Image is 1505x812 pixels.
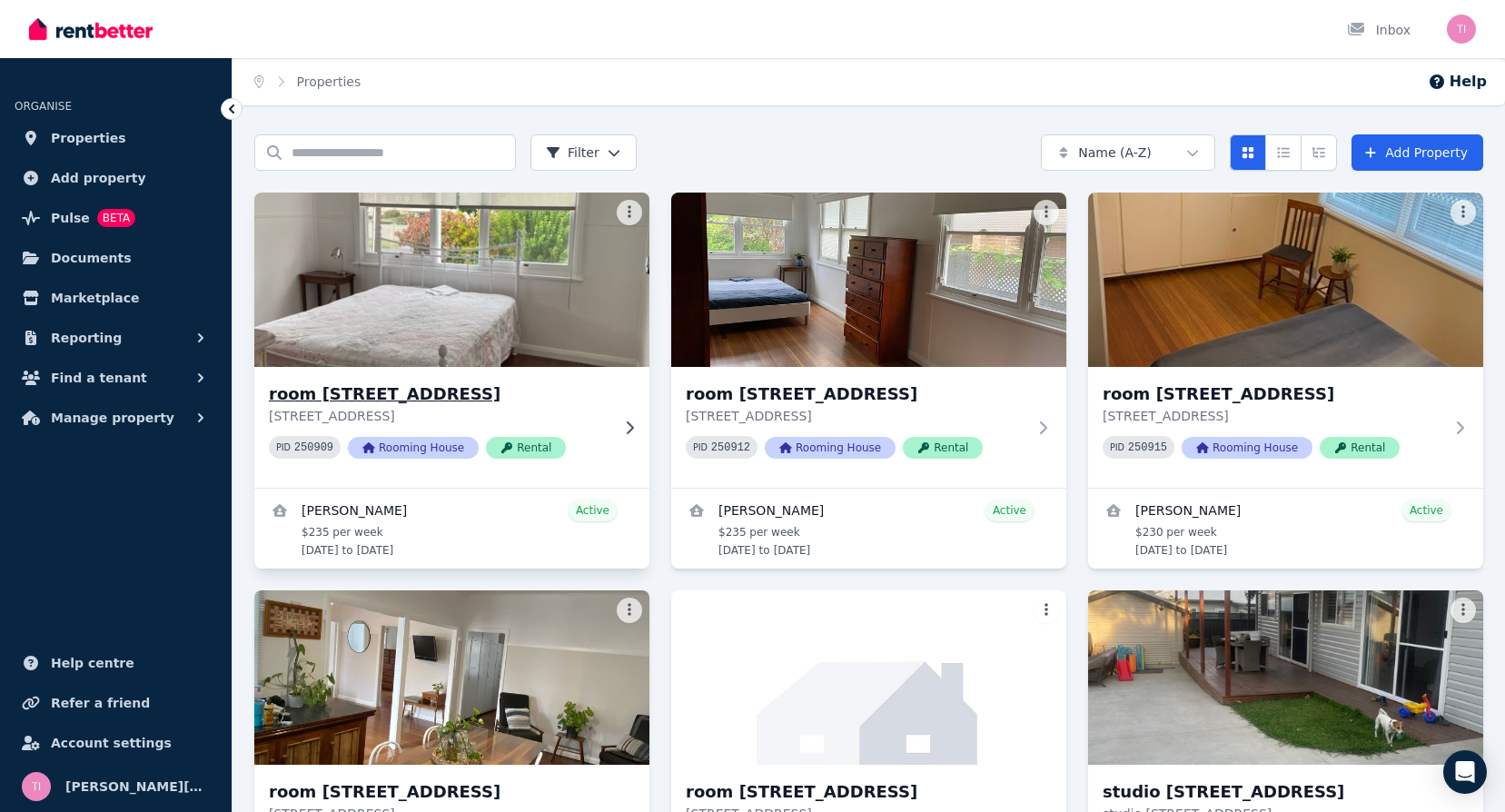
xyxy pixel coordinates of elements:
[29,15,153,43] img: RentBetter
[65,776,210,797] span: [PERSON_NAME][EMAIL_ADDRESS][DOMAIN_NAME]
[1352,134,1483,171] a: Add Property
[530,134,637,171] button: Filter
[269,407,609,425] p: [STREET_ADDRESS]
[51,652,134,674] span: Help centre
[1128,441,1167,454] code: 250915
[15,400,217,436] button: Manage property
[348,437,479,459] span: Rooming House
[15,120,217,156] a: Properties
[903,437,983,459] span: Rental
[244,188,659,371] img: room 1/29 Azalea Avenue, Coffs Harbour
[1088,193,1483,488] a: room 3/29 Azalea Avenue, Coffs Harbourroom [STREET_ADDRESS][STREET_ADDRESS]PID 250915Rooming Hous...
[51,367,147,389] span: Find a tenant
[15,280,217,316] a: Marketplace
[15,685,217,721] a: Refer a friend
[1088,489,1483,569] a: View details for Adrian Cole
[15,100,72,113] span: ORGANISE
[1103,779,1443,805] h3: studio [STREET_ADDRESS]
[233,58,382,105] nav: Breadcrumb
[1110,442,1124,452] small: PID
[1182,437,1312,459] span: Rooming House
[1088,590,1483,765] img: studio 2/29 Azalea Avenue, Coffs Harbour
[51,287,139,309] span: Marketplace
[1301,134,1337,171] button: Expanded list view
[671,590,1066,765] img: room 5/29 Azalea Avenue, Coffs Harbour
[51,327,122,349] span: Reporting
[486,437,566,459] span: Rental
[51,207,90,229] span: Pulse
[51,127,126,149] span: Properties
[671,193,1066,488] a: room 2/29 Azalea Avenue, Coffs Harbourroom [STREET_ADDRESS][STREET_ADDRESS]PID 250912Rooming Hous...
[51,407,174,429] span: Manage property
[617,200,642,225] button: More options
[686,407,1026,425] p: [STREET_ADDRESS]
[1320,437,1400,459] span: Rental
[1034,200,1059,225] button: More options
[1265,134,1302,171] button: Compact list view
[15,240,217,276] a: Documents
[1428,71,1487,93] button: Help
[765,437,896,459] span: Rooming House
[15,360,217,396] button: Find a tenant
[1230,134,1337,171] div: View options
[1451,598,1476,623] button: More options
[1103,381,1443,407] h3: room [STREET_ADDRESS]
[15,200,217,236] a: PulseBETA
[297,74,361,89] a: Properties
[1443,750,1487,794] div: Open Intercom Messenger
[15,160,217,196] a: Add property
[51,247,132,269] span: Documents
[711,441,750,454] code: 250912
[269,381,609,407] h3: room [STREET_ADDRESS]
[51,167,146,189] span: Add property
[671,193,1066,367] img: room 2/29 Azalea Avenue, Coffs Harbour
[1088,193,1483,367] img: room 3/29 Azalea Avenue, Coffs Harbour
[97,209,135,227] span: BETA
[617,598,642,623] button: More options
[686,381,1026,407] h3: room [STREET_ADDRESS]
[1451,200,1476,225] button: More options
[1103,407,1443,425] p: [STREET_ADDRESS]
[51,732,172,754] span: Account settings
[546,144,599,162] span: Filter
[15,645,217,681] a: Help centre
[254,193,649,488] a: room 1/29 Azalea Avenue, Coffs Harbourroom [STREET_ADDRESS][STREET_ADDRESS]PID 250909Rooming Hous...
[1447,15,1476,44] img: tim@tca.com.au
[671,489,1066,569] a: View details for Harrison Whitby
[15,725,217,761] a: Account settings
[269,779,609,805] h3: room [STREET_ADDRESS]
[276,442,291,452] small: PID
[254,489,649,569] a: View details for Liam Andrew Woolcott
[22,772,51,801] img: tim@tca.com.au
[294,441,333,454] code: 250909
[686,779,1026,805] h3: room [STREET_ADDRESS]
[1347,21,1411,39] div: Inbox
[693,442,708,452] small: PID
[1230,134,1266,171] button: Card view
[254,590,649,765] img: room 4/29 Azalea Avenue, Coffs Harbour
[1034,598,1059,623] button: More options
[1078,144,1152,162] span: Name (A-Z)
[51,692,150,714] span: Refer a friend
[15,320,217,356] button: Reporting
[1041,134,1215,171] button: Name (A-Z)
